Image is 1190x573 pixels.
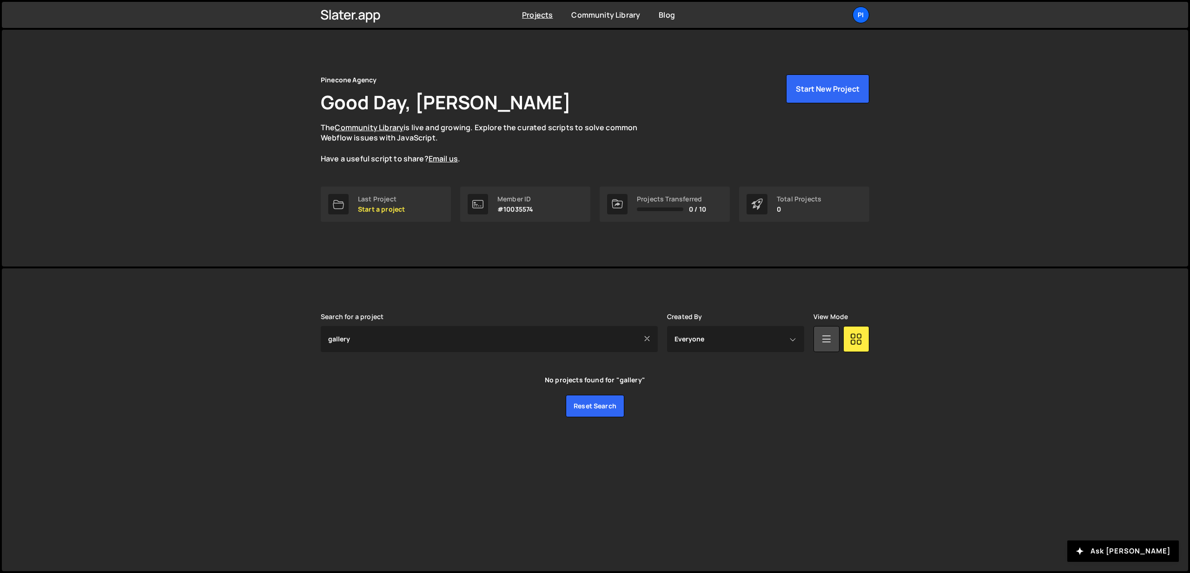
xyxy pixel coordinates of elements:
[429,153,458,164] a: Email us
[358,195,405,203] div: Last Project
[545,374,645,386] div: No projects found for "gallery"
[777,206,821,213] p: 0
[667,313,702,320] label: Created By
[321,89,571,115] h1: Good Day, [PERSON_NAME]
[358,206,405,213] p: Start a project
[571,10,640,20] a: Community Library
[321,187,451,222] a: Last Project Start a project
[637,195,706,203] div: Projects Transferred
[566,395,624,417] a: Reset search
[321,313,383,320] label: Search for a project
[786,74,869,103] button: Start New Project
[497,206,533,213] p: #10035574
[689,206,706,213] span: 0 / 10
[335,122,403,133] a: Community Library
[522,10,553,20] a: Projects
[777,195,821,203] div: Total Projects
[659,10,675,20] a: Blog
[497,195,533,203] div: Member ID
[1067,540,1179,562] button: Ask [PERSON_NAME]
[321,326,658,352] input: Type your project...
[321,74,377,86] div: Pinecone Agency
[321,122,655,164] p: The is live and growing. Explore the curated scripts to solve common Webflow issues with JavaScri...
[813,313,848,320] label: View Mode
[853,7,869,23] a: Pi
